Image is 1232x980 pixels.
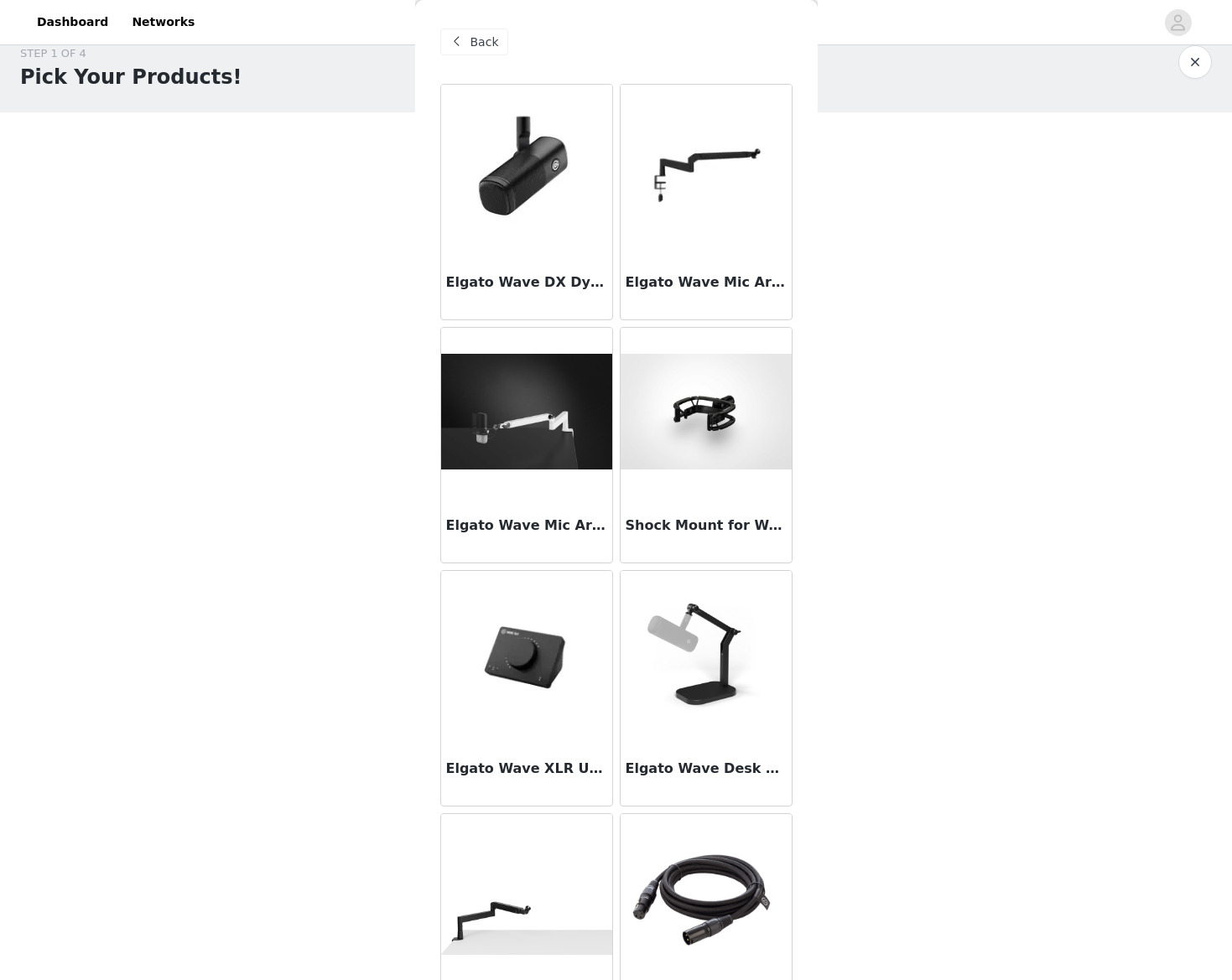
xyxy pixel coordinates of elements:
[441,354,612,469] img: Elgato Wave Mic Arm LP white Edition
[441,595,612,714] img: Elgato Wave XLR USB Audio Interface
[446,516,607,536] h3: Elgato Wave Mic Arm [PERSON_NAME] Edition
[441,109,612,228] img: Elgato Wave DX Dynamic Microphone
[626,272,787,293] h3: Elgato Wave Mic Arm LP
[446,759,607,779] h3: Elgato Wave XLR USB Audio Interface
[621,586,792,723] img: Elgato Wave Desk Stand
[621,826,792,971] img: Elgato XLR Microphone Cable
[626,516,787,536] h3: Shock Mount for Wave Series
[441,841,612,955] img: Elgato Wave Mic Arm Pro
[621,109,792,228] img: Elgato Wave Mic Arm LP
[27,3,118,41] a: Dashboard
[626,759,787,779] h3: Elgato Wave Desk Stand
[470,34,499,51] span: Back
[1170,9,1186,36] div: avatar
[122,3,205,41] a: Networks
[446,272,607,293] h3: Elgato Wave DX Dynamic Microphone
[20,45,242,62] div: STEP 1 OF 4
[20,62,242,92] h1: Pick Your Products!
[621,354,792,469] img: Shock Mount for Wave Series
